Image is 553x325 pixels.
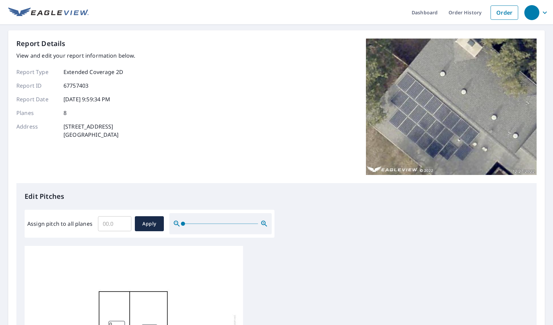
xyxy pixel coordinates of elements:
[63,122,119,139] p: [STREET_ADDRESS] [GEOGRAPHIC_DATA]
[16,95,57,103] p: Report Date
[63,109,67,117] p: 8
[366,39,537,175] img: Top image
[140,220,158,228] span: Apply
[63,82,88,90] p: 67757403
[25,191,528,202] p: Edit Pitches
[27,220,93,228] label: Assign pitch to all planes
[16,51,136,60] p: View and edit your report information below.
[63,68,123,76] p: Extended Coverage 2D
[16,122,57,139] p: Address
[16,68,57,76] p: Report Type
[16,109,57,117] p: Planes
[8,8,89,18] img: EV Logo
[491,5,518,20] a: Order
[135,216,164,231] button: Apply
[63,95,111,103] p: [DATE] 9:59:34 PM
[16,82,57,90] p: Report ID
[98,214,131,233] input: 00.0
[16,39,66,49] p: Report Details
